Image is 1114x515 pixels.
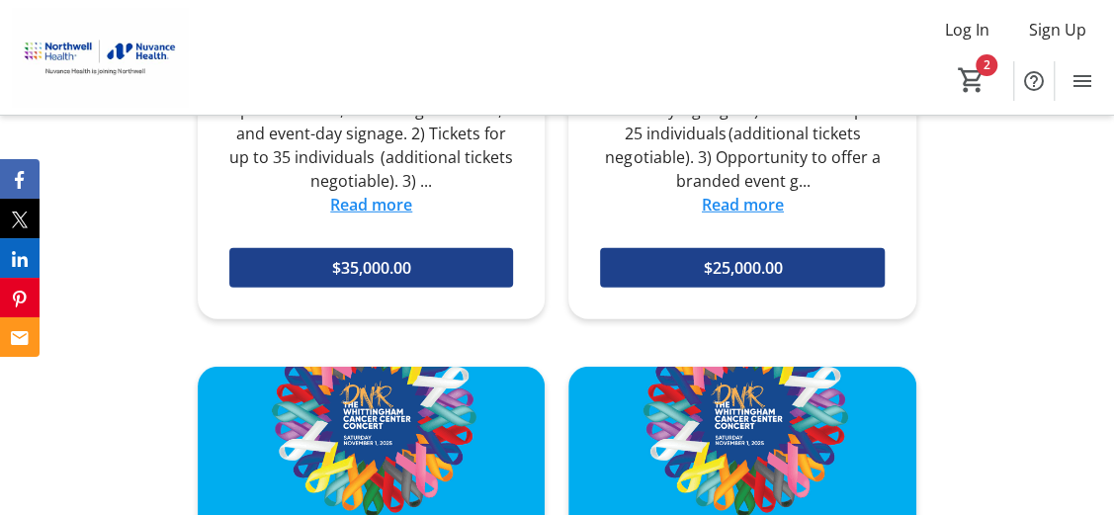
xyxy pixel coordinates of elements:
[229,50,514,193] div: 1) Name or Logo recognition as Headlining Sponsor on event website, press release, marketing mate...
[929,14,1005,45] button: Log In
[600,50,885,193] div: 1) Name or Logo recognition on event website, marketing materials, and event-day signage. 2) Tick...
[954,62,989,98] button: Cart
[702,194,784,215] a: Read more
[703,256,782,280] span: $25,000.00
[330,194,412,215] a: Read more
[229,248,514,288] button: $35,000.00
[945,18,989,42] span: Log In
[12,8,188,107] img: Nuvance Health's Logo
[1063,61,1102,101] button: Menu
[1029,18,1086,42] span: Sign Up
[600,248,885,288] button: $25,000.00
[332,256,411,280] span: $35,000.00
[1014,61,1054,101] button: Help
[1013,14,1102,45] button: Sign Up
